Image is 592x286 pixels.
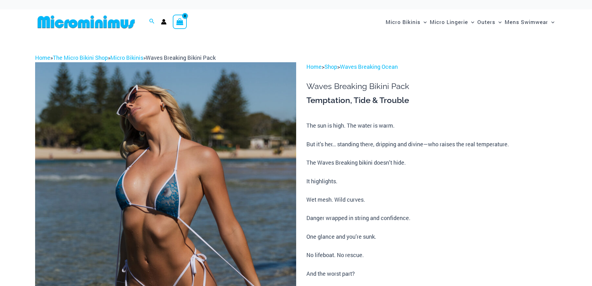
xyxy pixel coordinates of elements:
[430,14,468,30] span: Micro Lingerie
[428,12,476,31] a: Micro LingerieMenu ToggleMenu Toggle
[35,15,137,29] img: MM SHOP LOGO FLAT
[173,15,187,29] a: View Shopping Cart, empty
[420,14,427,30] span: Menu Toggle
[35,54,216,61] span: » » »
[161,19,167,25] a: Account icon link
[340,63,398,70] a: Waves Breaking Ocean
[146,54,216,61] span: Waves Breaking Bikini Pack
[503,12,556,31] a: Mens SwimwearMenu ToggleMenu Toggle
[306,82,557,91] h1: Waves Breaking Bikini Pack
[110,54,143,61] a: Micro Bikinis
[468,14,474,30] span: Menu Toggle
[53,54,108,61] a: The Micro Bikini Shop
[505,14,548,30] span: Mens Swimwear
[306,95,557,106] h3: Temptation, Tide & Trouble
[384,12,428,31] a: Micro BikinisMenu ToggleMenu Toggle
[495,14,502,30] span: Menu Toggle
[386,14,420,30] span: Micro Bikinis
[477,14,495,30] span: Outers
[306,63,322,70] a: Home
[383,12,557,32] nav: Site Navigation
[476,12,503,31] a: OutersMenu ToggleMenu Toggle
[306,62,557,72] p: > >
[35,54,50,61] a: Home
[548,14,554,30] span: Menu Toggle
[149,18,155,26] a: Search icon link
[324,63,337,70] a: Shop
